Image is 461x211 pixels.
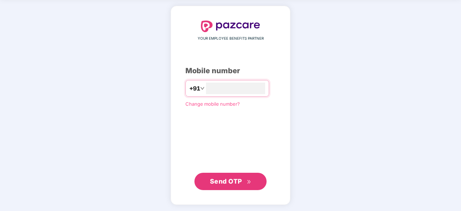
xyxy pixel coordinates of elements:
[210,177,242,185] span: Send OTP
[189,84,200,93] span: +91
[198,36,264,41] span: YOUR EMPLOYEE BENEFITS PARTNER
[185,101,240,107] a: Change mobile number?
[247,180,251,184] span: double-right
[185,65,276,76] div: Mobile number
[194,173,267,190] button: Send OTPdouble-right
[201,21,260,32] img: logo
[200,86,205,91] span: down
